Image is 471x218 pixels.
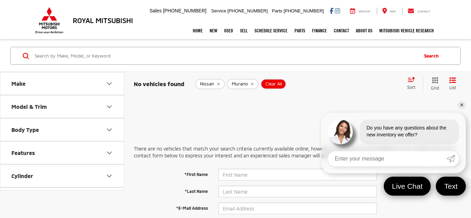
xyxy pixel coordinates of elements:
span: No vehicles found [134,80,184,87]
a: Live Chat [384,177,431,196]
span: Murano [232,81,248,87]
label: *First Name [129,169,213,177]
a: About Us [352,22,376,39]
input: Email Address [218,203,377,214]
label: *Last Name [129,186,213,194]
a: Home [189,22,206,39]
img: Mitsubishi [34,7,65,34]
div: Make [11,80,26,87]
div: Cylinder [105,172,113,180]
a: Mitsubishi Vehicle Research [376,22,437,39]
button: remove Nissan [195,79,225,89]
span: [PHONE_NUMBER] [228,8,268,13]
button: MakeMake [0,72,124,95]
a: Service [345,8,375,14]
span: Nissan [200,81,214,87]
span: Parts [272,8,282,13]
button: remove Murano [227,79,259,89]
a: New [206,22,221,39]
button: Select sort value [404,77,423,91]
span: Contact [417,10,430,13]
span: Grid [431,85,439,91]
div: Body Type [105,126,113,134]
div: Make [105,80,113,88]
input: Search by Make, Model, or Keyword [34,48,417,64]
img: Agent profile photo [328,120,353,144]
span: [PHONE_NUMBER] [163,8,207,13]
div: Cylinder [11,173,33,179]
button: Clear All [261,79,286,89]
a: Facebook: Click to visit our Facebook page [330,8,333,13]
span: Sales [150,8,162,13]
button: Model & TrimModel & Trim [0,95,124,118]
div: Do you have any questions about the new inventory we offer? [360,120,459,144]
button: List View [444,77,461,91]
a: Contact [330,22,352,39]
span: List [449,85,456,91]
input: Enter your message [328,151,447,166]
a: Instagram: Click to visit our Instagram page [335,8,340,13]
h3: Royal Mitsubishi [73,17,133,24]
a: Contact [402,8,435,14]
button: CylinderCylinder [0,165,124,187]
label: *E-Mail Address [129,203,213,211]
a: Text [436,177,466,196]
span: Map [390,10,396,13]
a: Map [377,8,401,14]
a: Used [221,22,237,39]
span: [PHONE_NUMBER] [283,8,324,13]
div: Model & Trim [105,103,113,111]
button: Body TypeBody Type [0,118,124,141]
a: Sell [237,22,251,39]
button: Grid View [423,77,444,91]
div: Body Type [11,126,39,133]
span: Service [358,10,370,13]
span: Text [441,181,461,191]
span: Service [211,8,226,13]
span: Clear All [265,81,282,87]
input: Last Name [218,186,377,197]
a: Submit [447,151,459,166]
div: Features [105,149,113,157]
span: Sort [407,85,415,90]
button: Engine Size [0,188,124,210]
p: There are no vehicles that match your search criteria currently available online; however, there ... [134,145,461,159]
a: Parts: Opens in a new tab [291,22,309,39]
span: Live Chat [389,181,426,191]
button: Search [417,47,449,64]
a: Finance [309,22,330,39]
button: FeaturesFeatures [0,142,124,164]
div: Model & Trim [11,103,47,110]
div: Features [11,149,35,156]
input: First Name [218,169,377,180]
a: Schedule Service: Opens in a new tab [251,22,291,39]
